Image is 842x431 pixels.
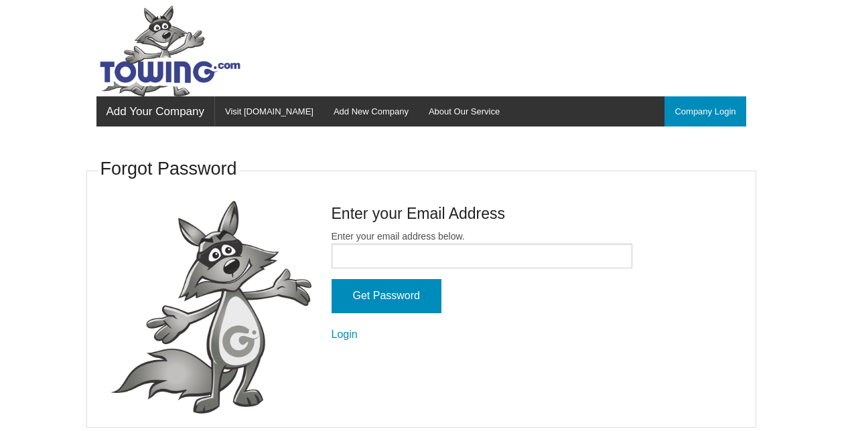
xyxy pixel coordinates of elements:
[419,96,510,126] a: About Our Service
[111,201,311,414] img: fox-Presenting.png
[96,96,215,126] a: Add Your Company
[324,96,419,126] a: Add New Company
[332,244,632,268] input: Enter your email address below.
[332,203,632,224] h4: Enter your Email Address
[100,157,237,182] h3: Forgot Password
[215,96,324,126] a: Visit [DOMAIN_NAME]
[332,279,441,313] input: Get Password
[664,96,746,126] a: Company Login
[332,329,358,340] a: Login
[96,5,244,96] img: Towing.com Logo
[332,230,632,268] label: Enter your email address below.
